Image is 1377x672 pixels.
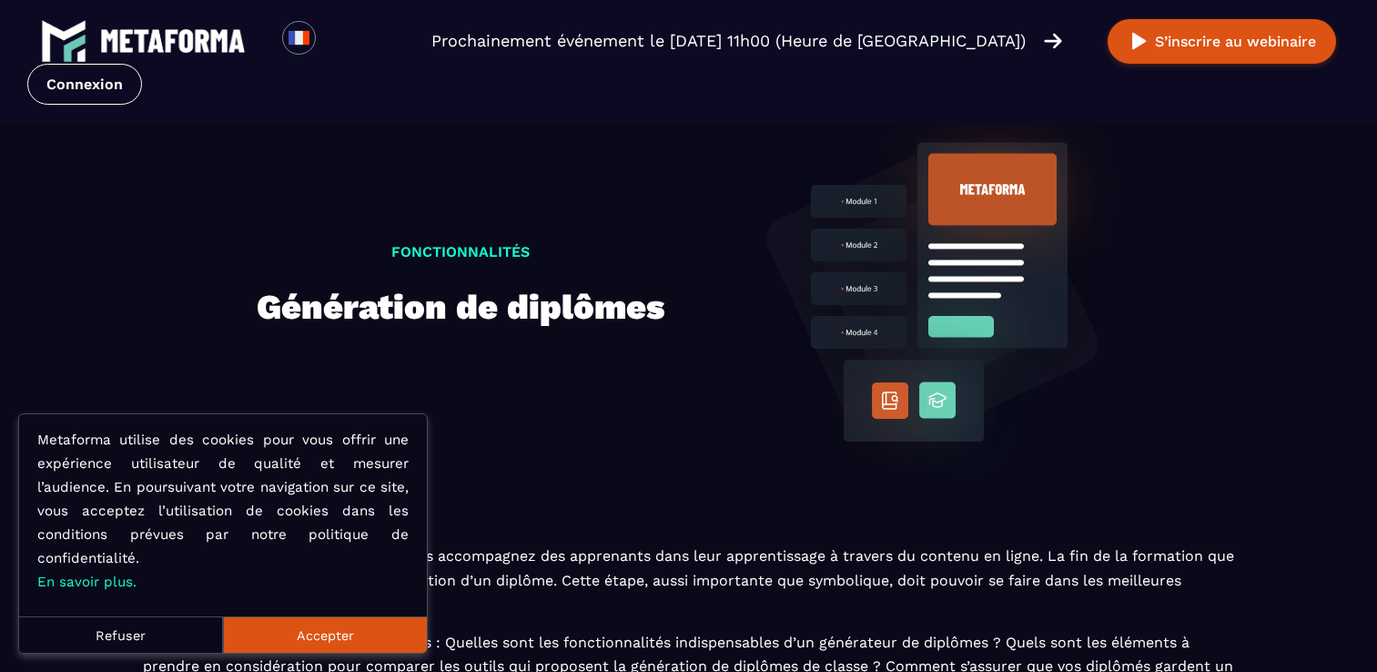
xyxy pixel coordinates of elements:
[431,28,1026,54] p: Prochainement événement le [DATE] 11h00 (Heure de [GEOGRAPHIC_DATA])
[257,240,664,264] p: Fonctionnalités
[1108,19,1336,64] button: S’inscrire au webinaire
[316,21,360,61] div: Search for option
[288,26,310,49] img: fr
[100,29,246,53] img: logo
[223,616,427,653] button: Accepter
[37,428,409,594] p: Metaforma utilise des cookies pour vous offrir une expérience utilisateur de qualité et mesurer l...
[41,18,86,64] img: logo
[331,30,345,52] input: Search for option
[1044,31,1062,51] img: arrow-right
[257,279,664,336] h1: Génération de diplômes
[1128,30,1150,53] img: play
[19,616,223,653] button: Refuser
[757,109,1121,473] img: diploma-background
[37,574,137,590] a: En savoir plus.
[27,64,142,105] a: Connexion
